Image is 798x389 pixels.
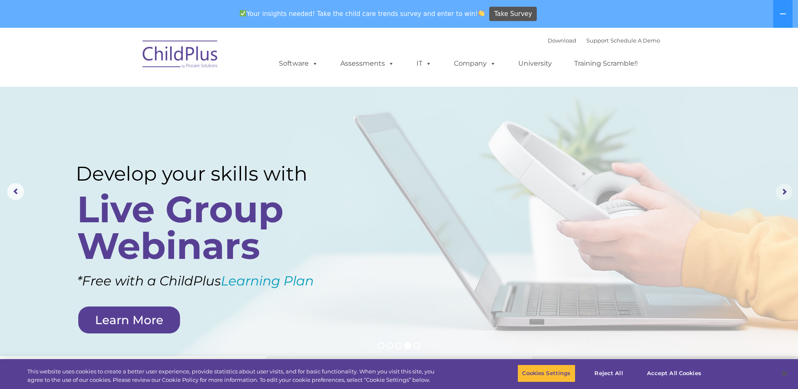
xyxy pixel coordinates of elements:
[77,191,337,264] rs-layer: Live Group Webinars
[583,365,635,382] button: Reject All
[489,7,537,21] a: Take Survey
[494,7,532,21] span: Take Survey
[408,55,440,72] a: IT
[270,55,326,72] a: Software
[566,55,646,72] a: Training Scramble!!
[117,56,143,62] span: Last name
[221,273,314,289] a: Learning Plan
[240,10,246,16] img: ✅
[236,5,488,22] span: Your insights needed! Take the child care trends survey and enter to win!
[775,364,794,383] button: Close
[510,55,560,72] a: University
[610,37,660,44] a: Schedule A Demo
[76,162,339,186] rs-layer: Develop your skills with
[77,269,359,293] rs-layer: *Free with a ChildPlus
[478,10,485,16] img: 👏
[642,365,706,382] button: Accept All Cookies
[548,37,660,44] font: |
[117,90,153,96] span: Phone number
[27,368,439,384] div: This website uses cookies to create a better user experience, provide statistics about user visit...
[138,35,223,77] img: ChildPlus by Procare Solutions
[548,37,576,44] a: Download
[517,365,575,382] button: Cookies Settings
[586,37,609,44] a: Support
[332,55,403,72] a: Assessments
[445,55,504,72] a: Company
[78,306,180,333] a: Learn More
